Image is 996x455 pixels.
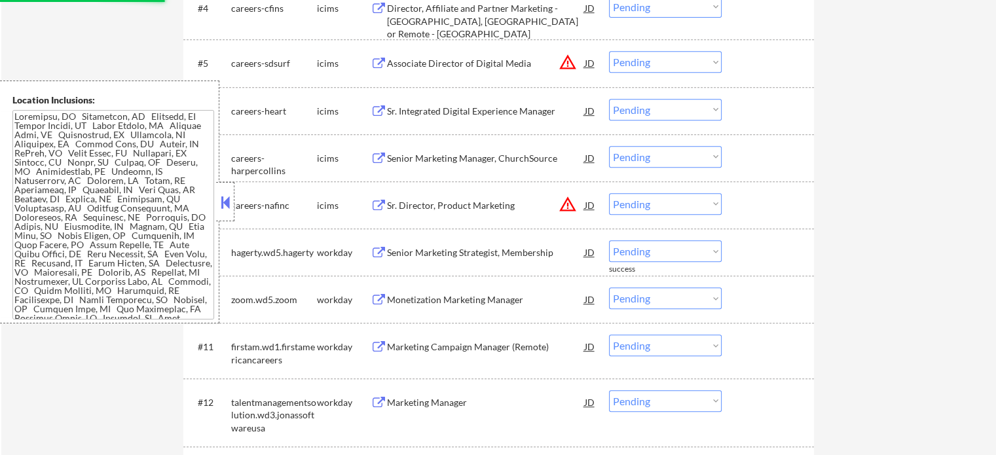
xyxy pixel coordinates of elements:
[198,57,221,70] div: #5
[231,2,317,15] div: careers-cfins
[583,51,597,75] div: JD
[559,53,577,71] button: warning_amber
[609,264,661,275] div: success
[317,105,371,118] div: icims
[583,390,597,414] div: JD
[583,99,597,122] div: JD
[317,57,371,70] div: icims
[387,340,585,354] div: Marketing Campaign Manager (Remote)
[231,152,317,177] div: careers-harpercollins
[12,94,214,107] div: Location Inclusions:
[231,340,317,366] div: firstam.wd1.firstamericancareers
[198,340,221,354] div: #11
[231,57,317,70] div: careers-sdsurf
[387,246,585,259] div: Senior Marketing Strategist, Membership
[231,199,317,212] div: careers-nafinc
[583,240,597,264] div: JD
[583,193,597,217] div: JD
[583,146,597,170] div: JD
[387,2,585,41] div: Director, Affiliate and Partner Marketing - [GEOGRAPHIC_DATA], [GEOGRAPHIC_DATA] or Remote - [GEO...
[387,105,585,118] div: Sr. Integrated Digital Experience Manager
[317,199,371,212] div: icims
[198,396,221,409] div: #12
[231,246,317,259] div: hagerty.wd5.hagerty
[387,293,585,306] div: Monetization Marketing Manager
[387,152,585,165] div: Senior Marketing Manager, ChurchSource
[317,340,371,354] div: workday
[387,199,585,212] div: Sr. Director, Product Marketing
[583,335,597,358] div: JD
[231,293,317,306] div: zoom.wd5.zoom
[317,152,371,165] div: icims
[559,195,577,213] button: warning_amber
[317,396,371,409] div: workday
[583,287,597,311] div: JD
[231,105,317,118] div: careers-heart
[231,396,317,435] div: talentmanagementsolution.wd3.jonassoftwareusa
[317,293,371,306] div: workday
[387,57,585,70] div: Associate Director of Digital Media
[198,2,221,15] div: #4
[387,396,585,409] div: Marketing Manager
[317,2,371,15] div: icims
[317,246,371,259] div: workday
